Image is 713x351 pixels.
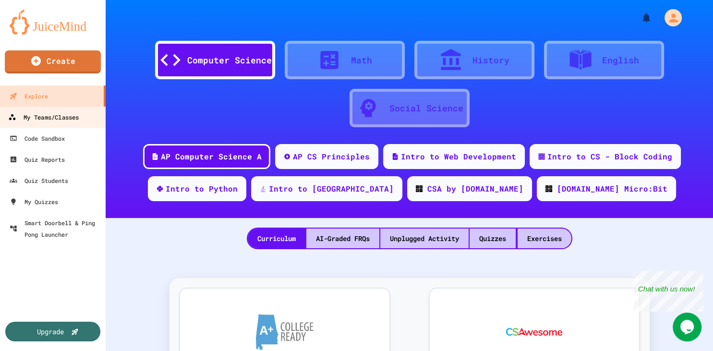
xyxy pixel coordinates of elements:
div: Social Science [389,102,463,115]
img: CODE_logo_RGB.png [545,185,552,192]
div: [DOMAIN_NAME] Micro:Bit [557,183,667,194]
div: CSA by [DOMAIN_NAME] [427,183,523,194]
div: My Account [654,7,684,29]
div: My Quizzes [10,196,58,207]
img: CODE_logo_RGB.png [416,185,423,192]
div: Exercises [518,229,571,248]
div: Code Sandbox [10,133,65,144]
img: logo-orange.svg [10,10,96,35]
div: Intro to [GEOGRAPHIC_DATA] [269,183,394,194]
div: History [472,54,509,67]
div: My Notifications [623,10,654,26]
div: Quiz Students [10,175,68,186]
a: Create [5,50,101,73]
div: Intro to CS - Block Coding [547,151,672,162]
div: Explore [10,90,48,102]
div: Intro to Python [166,183,238,194]
div: Math [351,54,372,67]
div: AI-Graded FRQs [306,229,379,248]
div: Computer Science [187,54,272,67]
div: Curriculum [248,229,305,248]
img: A+ College Ready [256,314,314,350]
div: Smart Doorbell & Ping Pong Launcher [10,217,102,240]
div: AP CS Principles [293,151,370,162]
div: AP Computer Science A [161,151,262,162]
div: Intro to Web Development [401,151,516,162]
iframe: chat widget [633,271,703,312]
div: Quizzes [470,229,516,248]
div: English [602,54,639,67]
div: Unplugged Activity [380,229,469,248]
iframe: chat widget [673,313,703,341]
div: Quiz Reports [10,154,65,165]
div: My Teams/Classes [8,111,79,123]
div: Upgrade [37,327,64,337]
